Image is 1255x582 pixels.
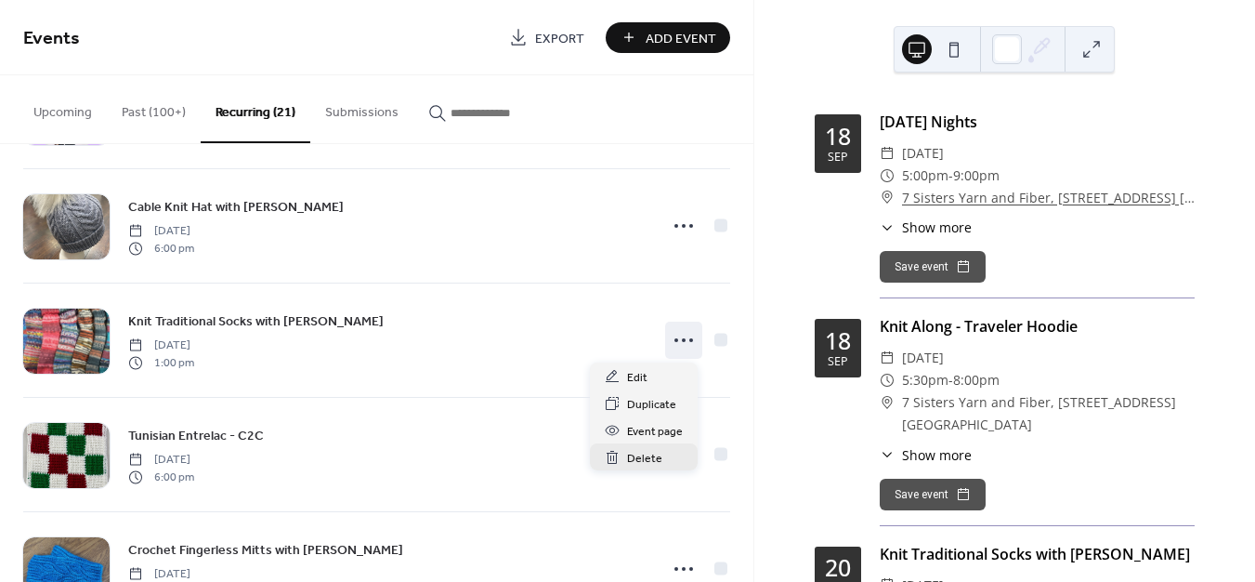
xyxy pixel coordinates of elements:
[880,187,895,209] div: ​
[902,347,944,369] span: [DATE]
[495,22,598,53] a: Export
[128,427,264,446] span: Tunisian Entrelac - C2C
[880,111,1195,133] div: [DATE] Nights
[825,556,851,579] div: 20
[825,125,851,148] div: 18
[627,368,647,388] span: Edit
[880,315,1195,337] div: Knit Along - Traveler Hoodie
[880,347,895,369] div: ​
[880,445,972,465] button: ​Show more
[19,75,107,141] button: Upcoming
[128,539,403,561] a: Crochet Fingerless Mitts with [PERSON_NAME]
[646,29,716,48] span: Add Event
[128,196,344,218] a: Cable Knit Hat with [PERSON_NAME]
[128,354,194,371] span: 1:00 pm
[902,218,972,237] span: Show more
[128,311,384,332] a: Knit Traditional Socks with [PERSON_NAME]
[128,312,384,332] span: Knit Traditional Socks with [PERSON_NAME]
[953,165,1000,187] span: 9:00pm
[627,395,676,415] span: Duplicate
[828,152,848,164] div: Sep
[902,369,948,391] span: 5:30pm
[880,251,986,283] button: Save event
[23,20,80,57] span: Events
[880,543,1195,565] div: Knit Traditional Socks with [PERSON_NAME]
[128,541,403,561] span: Crochet Fingerless Mitts with [PERSON_NAME]
[880,445,895,465] div: ​
[902,165,948,187] span: 5:00pm
[128,337,194,354] span: [DATE]
[902,187,1195,209] a: 7 Sisters Yarn and Fiber, [STREET_ADDRESS] [GEOGRAPHIC_DATA]
[828,356,848,368] div: Sep
[902,391,1195,436] span: 7 Sisters Yarn and Fiber, [STREET_ADDRESS] [GEOGRAPHIC_DATA]
[535,29,584,48] span: Export
[627,422,683,442] span: Event page
[880,218,972,237] button: ​Show more
[880,142,895,165] div: ​
[880,218,895,237] div: ​
[128,223,194,240] span: [DATE]
[825,329,851,352] div: 18
[880,479,986,510] button: Save event
[948,369,953,391] span: -
[880,391,895,414] div: ​
[902,445,972,465] span: Show more
[606,22,730,53] button: Add Event
[627,449,662,469] span: Delete
[902,142,944,165] span: [DATE]
[948,165,953,187] span: -
[128,198,344,218] span: Cable Knit Hat with [PERSON_NAME]
[953,369,1000,391] span: 8:00pm
[880,165,895,187] div: ​
[107,75,201,141] button: Past (100+)
[128,452,194,469] span: [DATE]
[201,75,310,143] button: Recurring (21)
[880,369,895,391] div: ​
[128,469,194,485] span: 6:00 pm
[128,240,194,257] span: 6:00 pm
[128,425,264,446] a: Tunisian Entrelac - C2C
[310,75,413,141] button: Submissions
